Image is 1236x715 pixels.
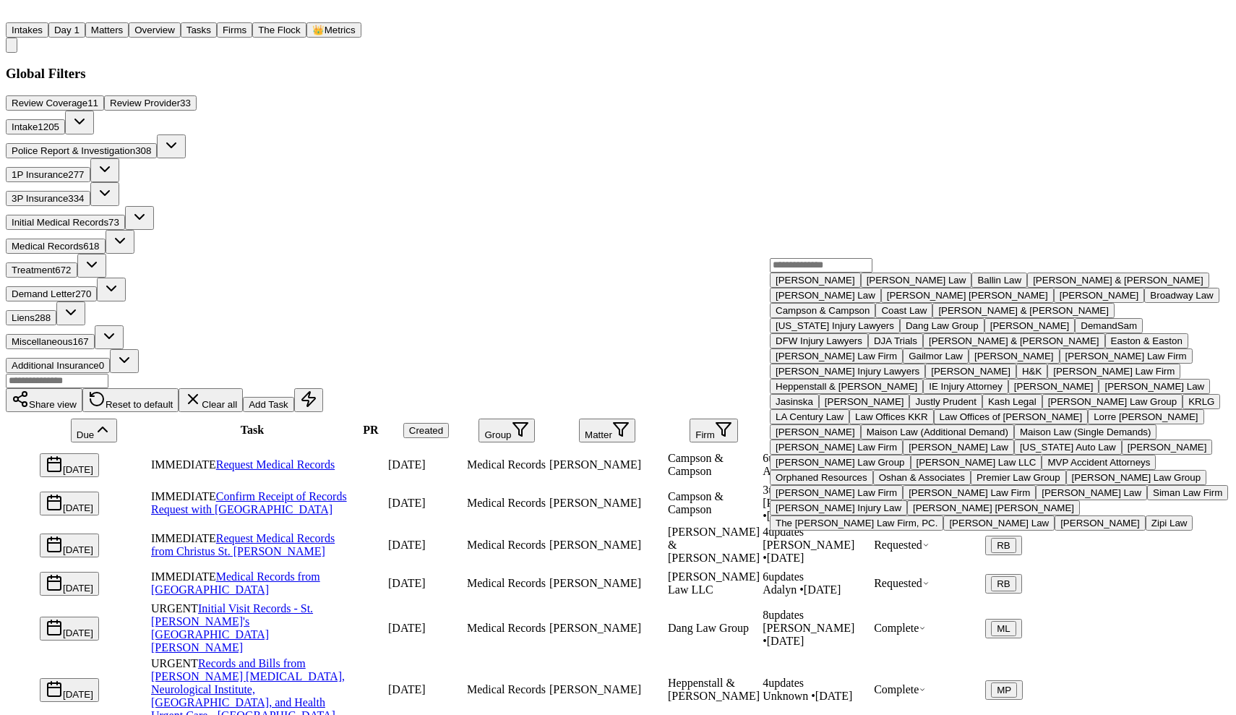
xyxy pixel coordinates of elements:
[881,305,927,316] div: Coast Law
[1150,290,1213,301] div: Broadway Law
[974,351,1054,361] div: [PERSON_NAME]
[929,335,1099,346] div: [PERSON_NAME] & [PERSON_NAME]
[1042,487,1141,498] div: [PERSON_NAME] Law
[1020,427,1151,437] div: Maison Law (Single Demands)
[909,442,1008,453] div: [PERSON_NAME] Law
[1104,381,1204,392] div: [PERSON_NAME] Law
[1094,411,1198,422] div: Lorre [PERSON_NAME]
[776,290,875,301] div: [PERSON_NAME] Law
[913,502,1074,513] div: [PERSON_NAME] [PERSON_NAME]
[1048,396,1177,407] div: [PERSON_NAME] Law Group
[776,457,905,468] div: [PERSON_NAME] Law Group
[776,411,844,422] div: LA Century Law
[938,305,1109,316] div: [PERSON_NAME] & [PERSON_NAME]
[874,335,917,346] div: DJA Trials
[1020,442,1116,453] div: [US_STATE] Auto Law
[917,457,1037,468] div: [PERSON_NAME] Law LLC
[929,381,1003,392] div: IE Injury Attorney
[1128,442,1207,453] div: [PERSON_NAME]
[776,442,897,453] div: [PERSON_NAME] Law Firm
[867,427,1008,437] div: Maison Law (Additional Demand)
[1053,366,1175,377] div: [PERSON_NAME] Law Firm
[1153,487,1222,498] div: Siman Law Firm
[977,275,1021,286] div: Ballin Law
[770,257,1236,531] div: Firm
[776,351,897,361] div: [PERSON_NAME] Law Firm
[776,320,894,331] div: [US_STATE] Injury Lawyers
[855,411,928,422] div: Law Offices KKR
[776,487,897,498] div: [PERSON_NAME] Law Firm
[940,411,1083,422] div: Law Offices of [PERSON_NAME]
[1081,320,1137,331] div: DemandSam
[931,366,1010,377] div: [PERSON_NAME]
[690,419,738,442] button: Firm
[1188,396,1214,407] div: KRLG
[1047,457,1150,468] div: MVP Accident Attorneys
[1111,335,1183,346] div: Easton & Easton
[776,396,813,407] div: Jasinska
[977,472,1060,483] div: Premier Law Group
[909,487,1030,498] div: [PERSON_NAME] Law Firm
[776,275,855,286] div: [PERSON_NAME]
[1060,290,1139,301] div: [PERSON_NAME]
[1060,518,1140,528] div: [PERSON_NAME]
[776,335,862,346] div: DFW Injury Lawyers
[906,320,979,331] div: Dang Law Group
[887,290,1048,301] div: [PERSON_NAME] [PERSON_NAME]
[1065,351,1187,361] div: [PERSON_NAME] Law Firm
[915,396,976,407] div: Justly Prudent
[879,472,965,483] div: Oshan & Associates
[867,275,966,286] div: [PERSON_NAME] Law
[988,396,1037,407] div: Kash Legal
[1033,275,1203,286] div: [PERSON_NAME] & [PERSON_NAME]
[776,366,919,377] div: [PERSON_NAME] Injury Lawyers
[949,518,1049,528] div: [PERSON_NAME] Law
[1014,381,1094,392] div: [PERSON_NAME]
[1151,518,1188,528] div: Zipi Law
[990,320,1070,331] div: [PERSON_NAME]
[776,427,855,437] div: [PERSON_NAME]
[825,396,904,407] div: [PERSON_NAME]
[776,502,901,513] div: [PERSON_NAME] Injury Law
[776,472,867,483] div: Orphaned Resources
[776,305,870,316] div: Campson & Campson
[1072,472,1201,483] div: [PERSON_NAME] Law Group
[776,381,917,392] div: Heppenstall & [PERSON_NAME]
[1022,366,1042,377] div: H&K
[776,518,937,528] div: The [PERSON_NAME] Law Firm, PC.
[909,351,963,361] div: Gailmor Law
